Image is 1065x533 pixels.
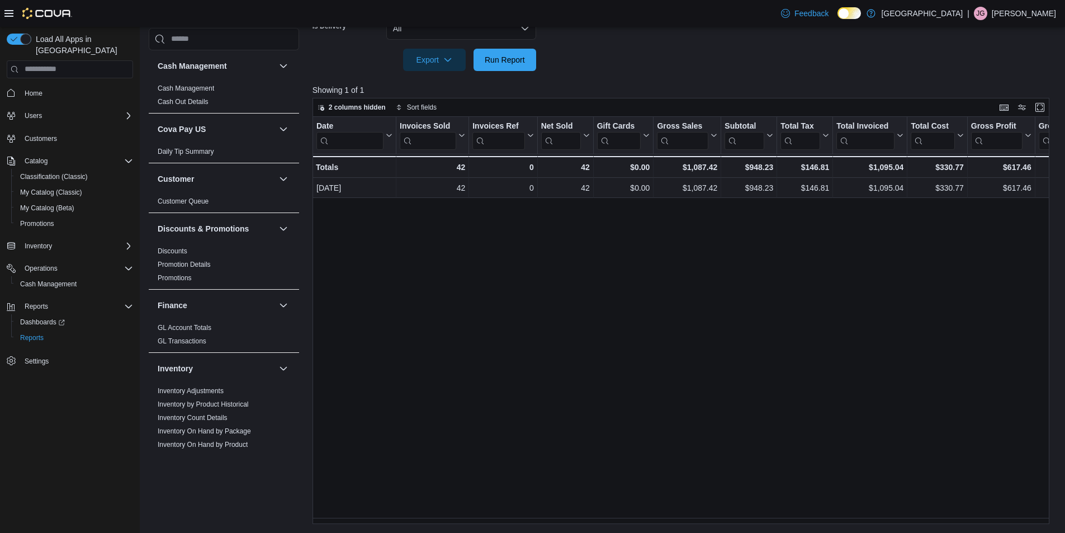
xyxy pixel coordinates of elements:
[836,161,903,174] div: $1,095.04
[313,84,1057,96] p: Showing 1 of 1
[158,247,187,255] a: Discounts
[971,121,1031,149] button: Gross Profit
[541,181,590,195] div: 42
[971,121,1023,149] div: Gross Profit
[20,300,133,313] span: Reports
[725,121,773,149] button: Subtotal
[20,172,88,181] span: Classification (Classic)
[158,386,224,395] span: Inventory Adjustments
[474,49,536,71] button: Run Report
[971,121,1023,131] div: Gross Profit
[16,277,133,291] span: Cash Management
[2,261,138,276] button: Operations
[149,195,299,213] div: Customer
[313,101,390,114] button: 2 columns hidden
[16,170,133,183] span: Classification (Classic)
[20,318,65,327] span: Dashboards
[20,188,82,197] span: My Catalog (Classic)
[20,132,61,145] a: Customers
[25,134,57,143] span: Customers
[25,302,48,311] span: Reports
[657,121,717,149] button: Gross Sales
[541,121,589,149] button: Net Sold
[20,131,133,145] span: Customers
[25,111,42,120] span: Users
[780,121,820,149] div: Total Tax
[20,280,77,289] span: Cash Management
[780,161,829,174] div: $146.81
[976,7,984,20] span: JG
[158,148,214,155] a: Daily Tip Summary
[158,223,274,234] button: Discounts & Promotions
[158,337,206,345] a: GL Transactions
[472,121,524,149] div: Invoices Ref
[20,154,52,168] button: Catalog
[971,161,1031,174] div: $617.46
[407,103,437,112] span: Sort fields
[16,201,133,215] span: My Catalog (Beta)
[158,197,209,205] a: Customer Queue
[391,101,441,114] button: Sort fields
[911,181,963,195] div: $330.77
[158,323,211,332] span: GL Account Totals
[20,109,133,122] span: Users
[158,300,187,311] h3: Finance
[725,121,764,131] div: Subtotal
[277,362,290,375] button: Inventory
[597,121,641,149] div: Gift Card Sales
[277,299,290,312] button: Finance
[657,121,708,149] div: Gross Sales
[158,274,192,282] a: Promotions
[20,86,133,100] span: Home
[11,216,138,232] button: Promotions
[20,239,56,253] button: Inventory
[410,49,459,71] span: Export
[400,181,465,195] div: 42
[149,82,299,113] div: Cash Management
[780,121,829,149] button: Total Tax
[158,173,194,185] h3: Customer
[158,337,206,346] span: GL Transactions
[11,330,138,346] button: Reports
[25,242,52,251] span: Inventory
[7,81,133,398] nav: Complex example
[997,101,1011,114] button: Keyboard shortcuts
[316,121,392,149] button: Date
[974,7,987,20] div: Jesus Gonzalez
[11,200,138,216] button: My Catalog (Beta)
[780,121,820,131] div: Total Tax
[400,161,465,174] div: 42
[158,261,211,268] a: Promotion Details
[597,121,650,149] button: Gift Cards
[11,314,138,330] a: Dashboards
[400,121,465,149] button: Invoices Sold
[777,2,833,25] a: Feedback
[16,217,59,230] a: Promotions
[22,8,72,19] img: Cova
[277,222,290,235] button: Discounts & Promotions
[836,121,903,149] button: Total Invoiced
[794,8,829,19] span: Feedback
[20,300,53,313] button: Reports
[316,121,384,131] div: Date
[31,34,133,56] span: Load All Apps in [GEOGRAPHIC_DATA]
[20,333,44,342] span: Reports
[657,161,717,174] div: $1,087.42
[158,97,209,106] span: Cash Out Details
[597,161,650,174] div: $0.00
[16,315,133,329] span: Dashboards
[158,300,274,311] button: Finance
[725,121,764,149] div: Subtotal
[20,219,54,228] span: Promotions
[11,185,138,200] button: My Catalog (Classic)
[967,7,969,20] p: |
[158,223,249,234] h3: Discounts & Promotions
[158,413,228,422] span: Inventory Count Details
[158,400,249,409] span: Inventory by Product Historical
[158,440,248,449] span: Inventory On Hand by Product
[971,181,1031,195] div: $617.46
[16,331,48,345] a: Reports
[472,161,533,174] div: 0
[657,181,717,195] div: $1,087.42
[158,273,192,282] span: Promotions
